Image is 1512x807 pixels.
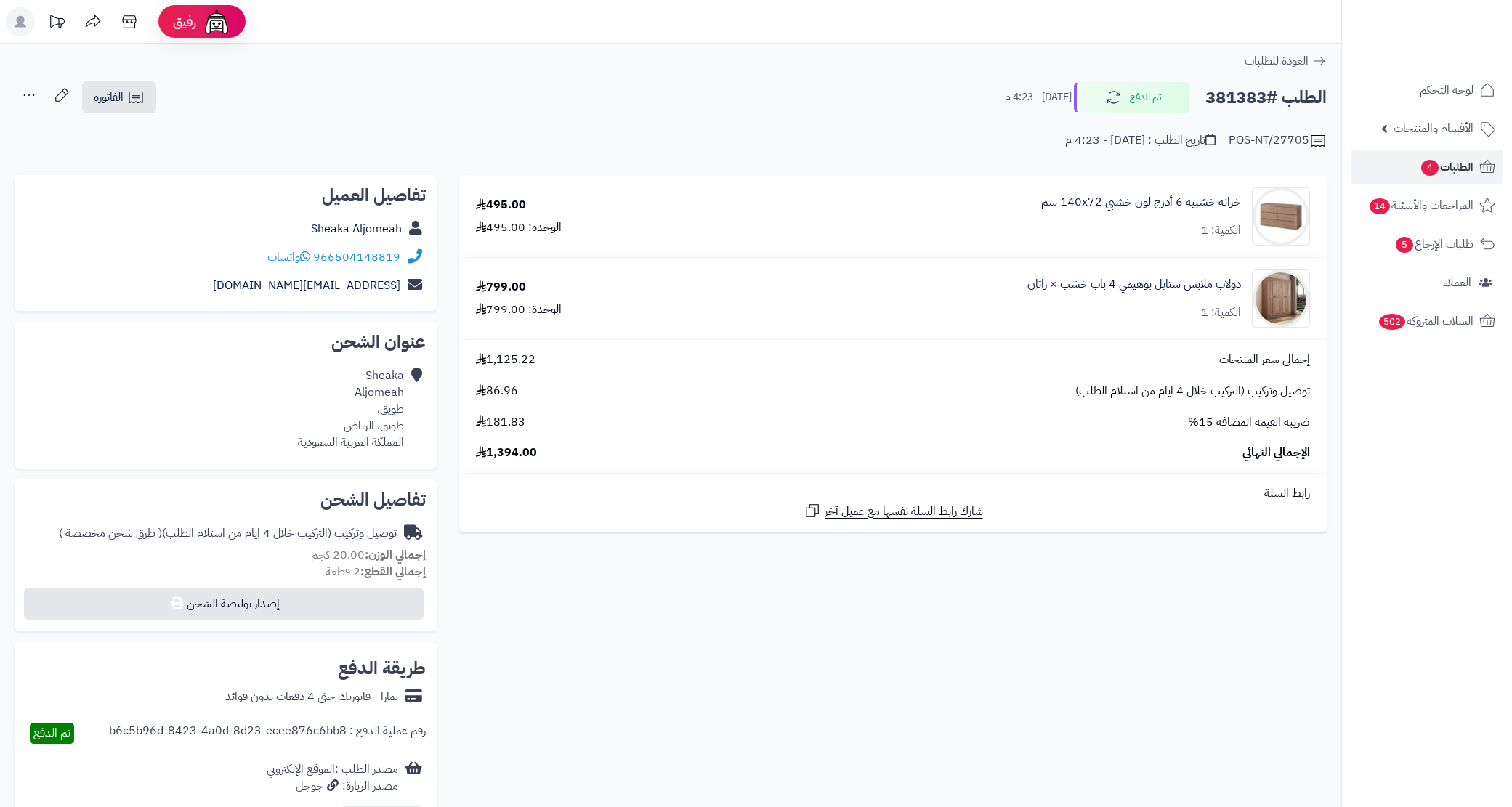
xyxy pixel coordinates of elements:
[202,7,231,36] img: ai-face.png
[1413,11,1498,41] img: logo-2.png
[1351,150,1503,184] a: الطلبات4
[1229,132,1327,150] div: POS-NT/27705
[1205,83,1327,113] h2: الطلب #381383
[360,563,426,580] strong: إجمالي القطع:
[1253,269,1309,328] img: 1749977265-1-90x90.jpg
[1351,265,1503,300] a: العملاء
[311,220,402,238] a: Sheaka Aljomeah
[109,723,426,744] div: رقم عملية الدفع : b6c5b96d-8423-4a0d-8d23-ecee876c6bb8
[39,7,75,40] a: تحديثات المنصة
[1370,198,1391,214] span: 14
[1219,352,1310,368] span: إجمالي سعر المنتجات
[26,491,426,508] h2: تفاصيل الشحن
[476,197,526,214] div: 495.00
[1253,187,1309,246] img: 1752058398-1(9)-90x90.jpg
[1188,414,1310,431] span: ضريبة القيمة المضافة 15%
[476,445,537,461] span: 1,394.00
[311,546,426,564] small: 20.00 كجم
[476,219,562,236] div: الوحدة: 495.00
[1065,132,1216,149] div: تاريخ الطلب : [DATE] - 4:23 م
[1351,227,1503,261] a: طلبات الإرجاع5
[298,368,404,450] div: Sheaka Aljomeah طويق، طويق، الرياض المملكة العربية السعودية
[26,187,426,204] h2: تفاصيل العميل
[326,563,426,580] small: 2 قطعة
[33,724,70,742] span: تم الدفع
[82,81,156,113] a: الفاتورة
[476,383,518,400] span: 86.96
[476,352,535,368] span: 1,125.22
[1443,272,1471,293] span: العملاء
[1005,90,1072,105] small: [DATE] - 4:23 م
[1242,445,1310,461] span: الإجمالي النهائي
[173,13,196,31] span: رفيق
[476,414,525,431] span: 181.83
[1351,73,1503,108] a: لوحة التحكم
[1027,276,1241,293] a: دولاب ملابس ستايل بوهيمي 4 باب خشب × راتان
[59,524,162,542] span: ( طرق شحن مخصصة )
[1379,314,1406,330] span: 502
[825,503,983,520] span: شارك رابط السلة نفسها مع عميل آخر
[59,525,397,542] div: توصيل وتركيب (التركيب خلال 4 ايام من استلام الطلب)
[1396,237,1413,253] span: 5
[1421,160,1439,176] span: 4
[1201,304,1241,321] div: الكمية: 1
[24,588,424,620] button: إصدار بوليصة الشحن
[476,279,526,296] div: 799.00
[1351,304,1503,338] a: السلات المتروكة502
[213,277,400,294] a: [EMAIL_ADDRESS][DOMAIN_NAME]
[1394,118,1473,139] span: الأقسام والمنتجات
[465,485,1321,502] div: رابط السلة
[365,546,426,564] strong: إجمالي الوزن:
[1351,188,1503,223] a: المراجعات والأسئلة14
[1075,383,1310,400] span: توصيل وتركيب (التركيب خلال 4 ايام من استلام الطلب)
[26,333,426,351] h2: عنوان الشحن
[1420,157,1473,177] span: الطلبات
[1074,82,1190,113] button: تم الدفع
[804,502,983,520] a: شارك رابط السلة نفسها مع عميل آخر
[267,248,310,266] a: واتساب
[1245,52,1327,70] a: العودة للطلبات
[1394,234,1473,254] span: طلبات الإرجاع
[94,89,124,106] span: الفاتورة
[267,778,398,795] div: مصدر الزيارة: جوجل
[225,689,398,705] div: تمارا - فاتورتك حتى 4 دفعات بدون فوائد
[1378,311,1473,331] span: السلات المتروكة
[476,301,562,318] div: الوحدة: 799.00
[267,761,398,795] div: مصدر الطلب :الموقع الإلكتروني
[1368,195,1473,216] span: المراجعات والأسئلة
[1201,222,1241,239] div: الكمية: 1
[313,248,400,266] a: 966504148819
[1420,80,1473,100] span: لوحة التحكم
[1041,194,1241,211] a: خزانة خشبية 6 أدرج لون خشبي 140x72 سم
[338,660,426,677] h2: طريقة الدفع
[1245,52,1309,70] span: العودة للطلبات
